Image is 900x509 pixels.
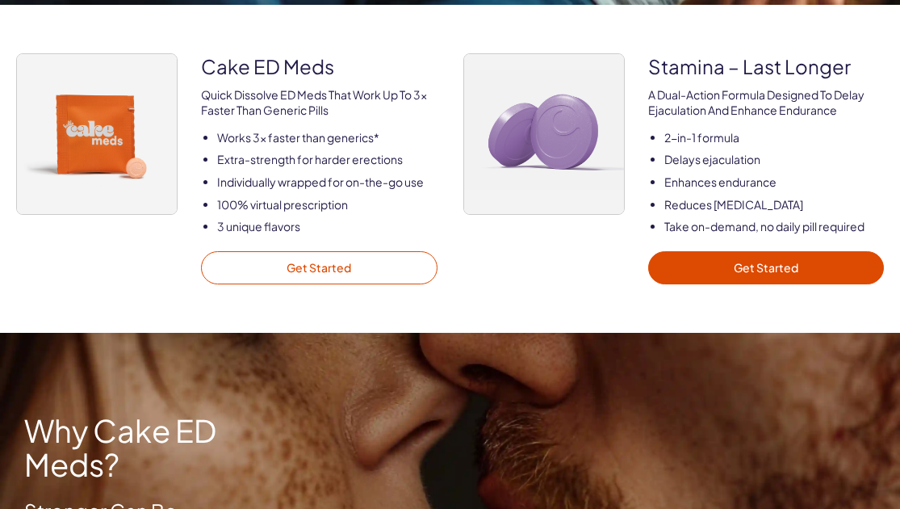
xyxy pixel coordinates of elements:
li: Take on-demand, no daily pill required [664,219,885,235]
a: Get Started [648,251,885,285]
h2: Why Cake ED Meds? [24,414,218,482]
li: Extra-strength for harder erections [217,152,437,168]
li: 100% virtual prescription [217,197,437,213]
li: Delays ejaculation [664,152,885,168]
li: 2-in-1 formula [664,130,885,146]
li: Reduces [MEDICAL_DATA] [664,197,885,213]
strong: Stamina – Last Longer [648,53,885,81]
li: Enhances endurance [664,175,885,191]
p: A dual-action formula designed to delay ejaculation and enhance endurance [648,87,885,119]
li: Individually wrapped for on-the-go use [217,175,437,191]
a: Get Started [201,251,437,285]
li: 3 unique flavors [217,219,437,235]
p: Quick dissolve ED Meds that work up to 3x faster than generic pills [201,87,437,119]
li: Works 3x faster than generics* [217,130,437,146]
strong: Cake ED Meds [201,53,437,81]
